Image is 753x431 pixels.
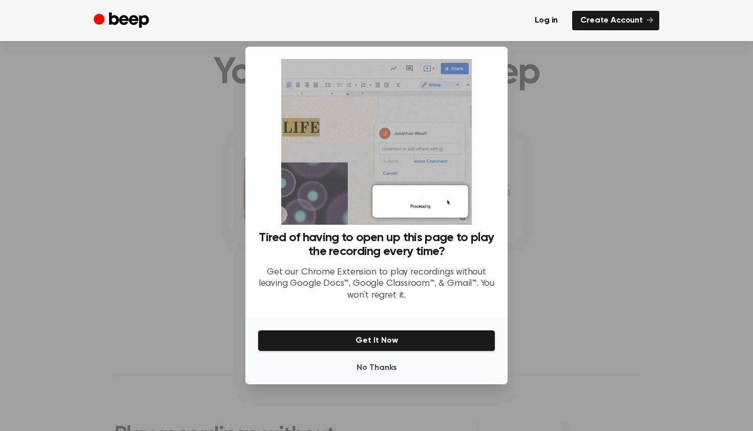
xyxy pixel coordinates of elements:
a: Beep [94,11,152,31]
button: No Thanks [258,358,495,378]
h3: Tired of having to open up this page to play the recording every time? [258,231,495,259]
p: Get our Chrome Extension to play recordings without leaving Google Docs™, Google Classroom™, & Gm... [258,267,495,302]
button: Get It Now [258,330,495,351]
a: Log in [527,11,566,30]
a: Create Account [572,11,659,30]
img: Beep extension in action [281,59,471,225]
